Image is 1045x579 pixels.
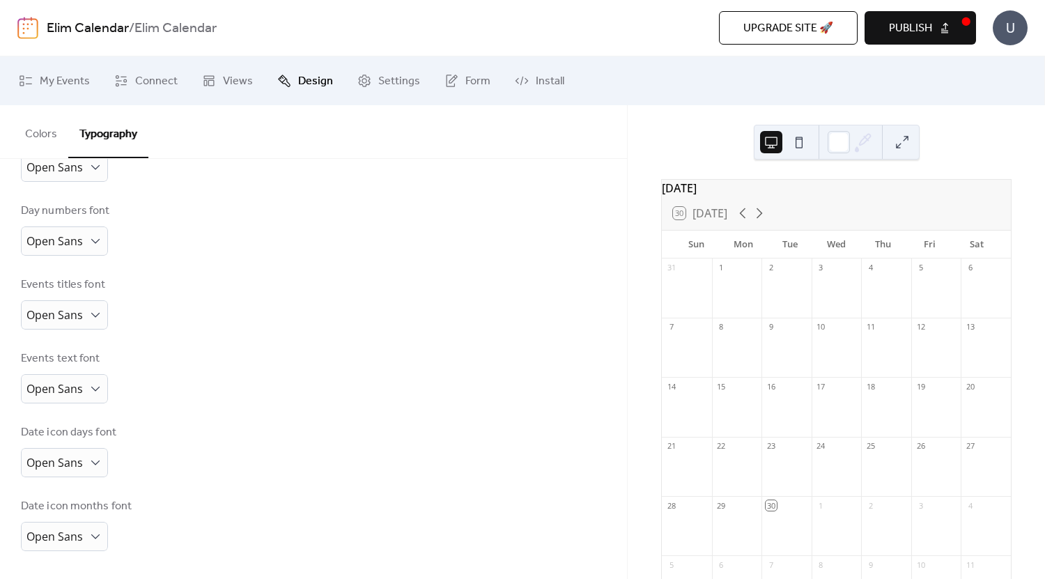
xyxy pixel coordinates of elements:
[504,62,575,100] a: Install
[26,233,83,249] span: Open Sans
[716,441,727,451] div: 22
[889,20,932,37] span: Publish
[192,62,263,100] a: Views
[993,10,1028,45] div: U
[816,381,826,392] div: 17
[223,73,253,90] span: Views
[666,441,676,451] div: 21
[865,559,876,570] div: 9
[766,500,776,511] div: 30
[816,441,826,451] div: 24
[26,455,83,470] span: Open Sans
[267,62,343,100] a: Design
[720,231,766,258] div: Mon
[865,441,876,451] div: 25
[134,15,217,42] b: Elim Calendar
[8,62,100,100] a: My Events
[915,381,926,392] div: 19
[965,559,975,570] div: 11
[26,160,83,175] span: Open Sans
[716,263,727,273] div: 1
[865,11,976,45] button: Publish
[865,322,876,332] div: 11
[129,15,134,42] b: /
[17,17,38,39] img: logo
[965,381,975,392] div: 20
[965,500,975,511] div: 4
[14,105,68,157] button: Colors
[965,441,975,451] div: 27
[915,500,926,511] div: 3
[965,263,975,273] div: 6
[766,263,776,273] div: 2
[434,62,501,100] a: Form
[865,500,876,511] div: 2
[766,441,776,451] div: 23
[666,322,676,332] div: 7
[915,559,926,570] div: 10
[26,529,83,544] span: Open Sans
[766,381,776,392] div: 16
[860,231,906,258] div: Thu
[21,203,110,219] div: Day numbers font
[766,559,776,570] div: 7
[766,322,776,332] div: 9
[716,322,727,332] div: 8
[666,263,676,273] div: 31
[716,381,727,392] div: 15
[813,231,860,258] div: Wed
[666,500,676,511] div: 28
[40,73,90,90] span: My Events
[816,500,826,511] div: 1
[298,73,333,90] span: Design
[21,498,132,515] div: Date icon months font
[716,559,727,570] div: 6
[965,322,975,332] div: 13
[26,381,83,396] span: Open Sans
[953,231,1000,258] div: Sat
[21,424,116,441] div: Date icon days font
[816,322,826,332] div: 10
[26,307,83,323] span: Open Sans
[21,350,105,367] div: Events text font
[865,381,876,392] div: 18
[662,180,1011,196] div: [DATE]
[378,73,420,90] span: Settings
[816,559,826,570] div: 8
[536,73,564,90] span: Install
[716,500,727,511] div: 29
[766,231,813,258] div: Tue
[666,559,676,570] div: 5
[816,263,826,273] div: 3
[465,73,490,90] span: Form
[68,105,148,158] button: Typography
[673,231,720,258] div: Sun
[915,441,926,451] div: 26
[347,62,431,100] a: Settings
[906,231,953,258] div: Fri
[21,277,105,293] div: Events titles font
[666,381,676,392] div: 14
[135,73,178,90] span: Connect
[915,263,926,273] div: 5
[47,15,129,42] a: Elim Calendar
[743,20,833,37] span: Upgrade site 🚀
[719,11,858,45] button: Upgrade site 🚀
[104,62,188,100] a: Connect
[865,263,876,273] div: 4
[915,322,926,332] div: 12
